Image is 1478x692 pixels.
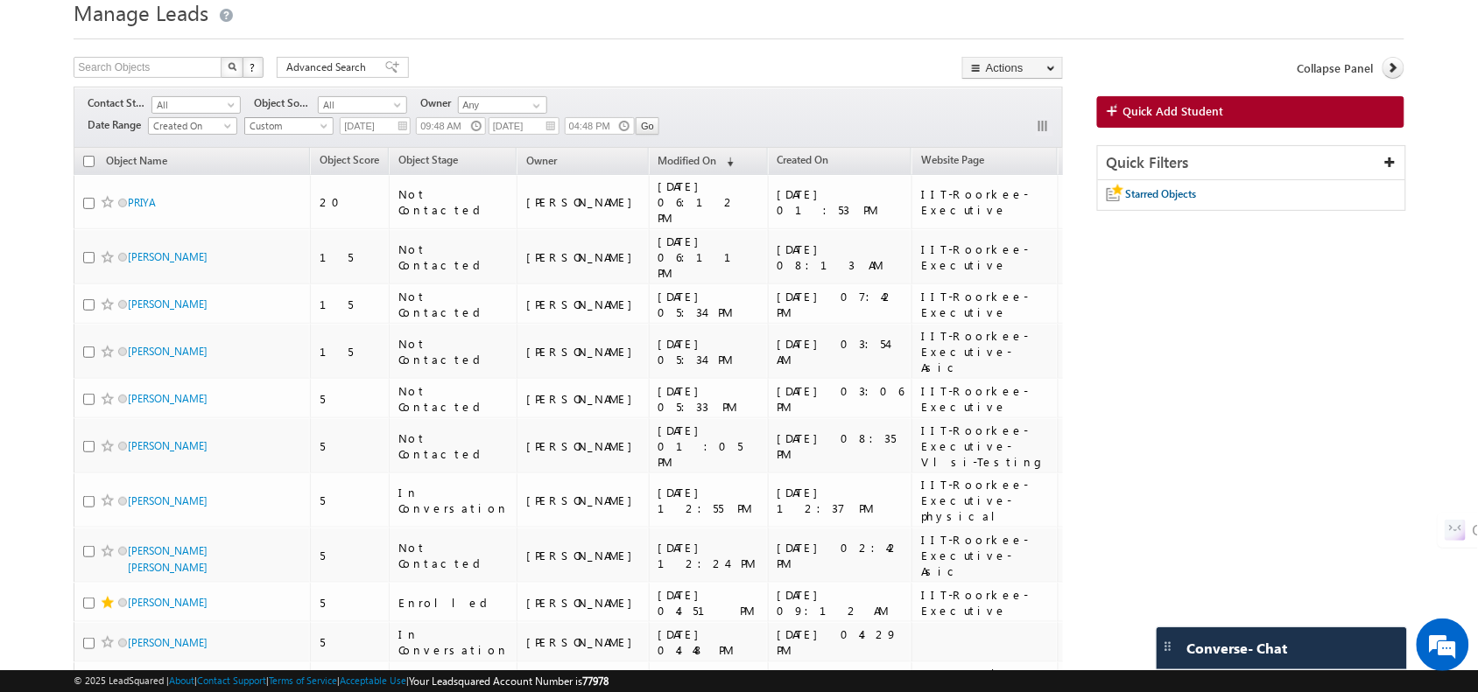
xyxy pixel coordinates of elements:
a: [PERSON_NAME] [128,636,208,649]
div: [DATE] 07:42 PM [778,289,904,320]
span: Your Leadsquared Account Number is [409,675,609,688]
div: [PERSON_NAME] [526,595,641,611]
button: ? [243,57,264,78]
div: [DATE] 03:54 AM [778,336,904,367]
div: Not Contacted [398,241,509,273]
span: ? [250,59,257,74]
div: [DATE] 04:48 PM [658,626,760,658]
div: Not Contacted [398,289,509,320]
a: All [318,96,407,114]
img: Search [228,62,236,71]
span: All [319,97,402,113]
a: [PERSON_NAME] [128,345,208,358]
div: IIT-Roorkee-Executive-Vlsi-Testing [921,423,1050,470]
span: Contact Stage [88,95,151,111]
div: [DATE] 09:12 AM [778,587,904,619]
span: Collapse Panel [1298,60,1374,76]
div: Not Contacted [398,383,509,415]
input: Go [636,117,659,135]
div: [DATE] 05:34 PM [658,336,760,367]
a: Custom [244,117,334,135]
div: [PERSON_NAME] [526,548,641,563]
span: Owner [526,154,557,167]
a: Program Name [1059,150,1147,173]
span: Website Page [921,153,984,166]
div: [PERSON_NAME] [526,249,641,265]
div: Not Contacted [398,430,509,462]
input: Type to Search [458,96,547,114]
div: [PERSON_NAME] [526,297,641,312]
span: Advanced Search [286,59,371,75]
span: Converse - Chat [1187,640,1288,656]
a: Object Stage [390,150,467,173]
div: IIT-Roorkee-Executive [921,383,1050,415]
div: IIT-Roorkee-Executive [921,186,1050,218]
a: [PERSON_NAME] [128,494,208,507]
span: All [152,97,236,113]
a: Object Score [311,150,388,173]
a: Object Name [97,151,176,174]
textarea: Type your message and hit 'Enter' [23,162,320,524]
a: Show All Items [524,97,545,115]
div: [DATE] 12:37 PM [778,485,904,516]
div: [DATE] 08:35 PM [778,430,904,462]
div: IIT-Roorkee-Executive [921,241,1050,273]
span: Object Stage [398,153,458,166]
div: 20 [320,194,381,210]
div: IIT-Roorkee-Executive-physical [921,477,1050,524]
div: [DATE] 12:55 PM [658,485,760,516]
span: © 2025 LeadSquared | | | | | [74,673,609,689]
div: 5 [320,548,381,563]
div: 15 [320,344,381,360]
span: Starred Objects [1126,187,1197,200]
a: About [169,675,194,686]
a: Created On [148,117,237,135]
a: PRIYA [128,196,156,209]
a: Modified On (sorted descending) [650,150,743,173]
div: In Conversation [398,485,509,516]
em: Start Chat [238,539,318,563]
a: [PERSON_NAME] [128,297,208,311]
button: Actions [962,57,1063,79]
div: In Conversation [398,626,509,658]
span: Modified On [658,154,717,167]
div: [DATE] 06:12 PM [658,178,760,226]
div: [DATE] 05:34 PM [658,289,760,320]
div: 15 [320,249,381,265]
div: [PERSON_NAME] [526,344,641,360]
span: Date Range [88,117,148,133]
a: Acceptable Use [340,675,406,686]
a: Terms of Service [269,675,337,686]
div: Not Contacted [398,540,509,571]
a: [PERSON_NAME] [128,392,208,405]
a: [PERSON_NAME] [128,250,208,263]
div: IIT-Roorkee-Executive-Asic [921,532,1050,579]
div: IIT-Roorkee-Executive [921,587,1050,619]
div: [PERSON_NAME] [526,493,641,508]
span: Created On [149,118,232,134]
div: [DATE] 04:51 PM [658,587,760,619]
div: Minimize live chat window [287,9,329,51]
span: 77978 [582,675,609,688]
div: IIT-Roorkee-Executive [921,289,1050,320]
input: Check all records [83,156,95,167]
div: [PERSON_NAME] [526,391,641,407]
div: Enrolled [398,595,509,611]
div: [DATE] 02:42 PM [778,540,904,571]
a: [PERSON_NAME] [PERSON_NAME] [128,544,208,574]
div: [PERSON_NAME] [526,194,641,210]
div: [DATE] 08:13 AM [778,241,904,273]
a: [PERSON_NAME] [128,596,208,609]
div: [DATE] 06:11 PM [658,234,760,281]
span: Custom [245,118,328,134]
div: 5 [320,634,381,650]
img: carter-drag [1161,640,1175,654]
div: 15 [320,297,381,312]
div: [PERSON_NAME] [526,438,641,454]
div: Not Contacted [398,336,509,367]
div: 5 [320,595,381,611]
div: 5 [320,391,381,407]
span: (sorted descending) [720,155,734,169]
div: 5 [320,438,381,454]
span: Object Score [320,153,379,166]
